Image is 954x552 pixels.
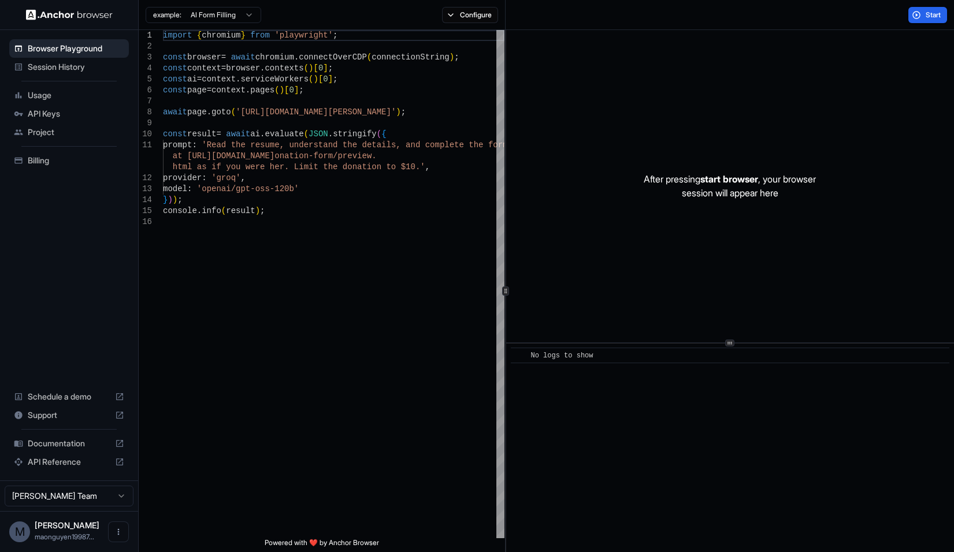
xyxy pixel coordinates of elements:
span: ) [450,53,454,62]
span: context [187,64,221,73]
span: ) [309,64,313,73]
div: Session History [9,58,129,76]
span: } [240,31,245,40]
span: ) [168,195,172,204]
div: Support [9,406,129,424]
span: Browser Playground [28,43,124,54]
span: . [236,74,240,84]
span: [ [318,74,323,84]
span: [ [313,64,318,73]
span: Session History [28,61,124,73]
span: maonguyen199873@gmail.com [35,532,94,541]
span: . [260,64,265,73]
span: const [163,74,187,84]
div: Billing [9,151,129,170]
span: ; [454,53,459,62]
div: 5 [139,74,152,85]
span: example: [153,10,181,20]
span: page [187,107,207,117]
div: 6 [139,85,152,96]
div: API Keys [9,105,129,123]
span: JSON [309,129,328,139]
div: 2 [139,41,152,52]
span: ( [221,206,226,215]
div: M [9,521,30,542]
span: : [187,184,192,193]
span: ) [396,107,400,117]
span: 'openai/gpt-oss-120b' [197,184,299,193]
span: await [226,129,250,139]
span: page [187,85,207,95]
div: 1 [139,30,152,41]
div: 8 [139,107,152,118]
div: 4 [139,63,152,74]
div: 16 [139,217,152,227]
span: } [163,195,168,204]
span: ) [255,206,260,215]
span: ( [377,129,381,139]
span: . [328,129,333,139]
div: 14 [139,195,152,206]
span: prompt [163,140,192,150]
span: context [211,85,246,95]
span: { [197,31,202,40]
span: 0 [323,74,328,84]
span: No logs to show [530,352,593,360]
span: 0 [318,64,323,73]
span: model [163,184,187,193]
span: : [202,173,206,182]
span: connectionString [372,53,449,62]
span: info [202,206,221,215]
span: Schedule a demo [28,391,110,402]
span: . [260,129,265,139]
span: ; [333,74,337,84]
span: ai [250,129,260,139]
span: ] [323,64,328,73]
span: ; [299,85,303,95]
span: stringify [333,129,377,139]
span: . [197,206,202,215]
div: Project [9,123,129,141]
span: Documentation [28,438,110,449]
span: context [202,74,236,84]
span: ai [187,74,197,84]
span: '[URL][DOMAIN_NAME][PERSON_NAME]' [236,107,396,117]
span: [ [284,85,289,95]
span: API Keys [28,108,124,120]
span: at [URL][DOMAIN_NAME] [173,151,274,161]
span: , [425,162,430,171]
img: Anchor Logo [26,9,113,20]
span: Mão Bùi [35,520,99,530]
span: Powered with ❤️ by Anchor Browser [265,538,379,552]
div: API Reference [9,453,129,471]
span: result [187,129,216,139]
span: 'groq' [211,173,240,182]
span: : [192,140,196,150]
span: const [163,53,187,62]
span: html as if you were her. Limit the donation to $10 [173,162,415,171]
span: .' [415,162,425,171]
span: ; [328,64,333,73]
span: result [226,206,255,215]
span: lete the form [444,140,507,150]
div: 7 [139,96,152,107]
span: , [240,173,245,182]
span: . [294,53,299,62]
span: Project [28,126,124,138]
span: ) [173,195,177,204]
span: ) [313,74,318,84]
div: 11 [139,140,152,151]
span: ( [309,74,313,84]
span: ; [260,206,265,215]
span: 'playwright' [274,31,333,40]
span: ; [401,107,406,117]
div: Usage [9,86,129,105]
span: connectOverCDP [299,53,367,62]
span: const [163,64,187,73]
span: contexts [265,64,303,73]
span: ( [367,53,372,62]
span: import [163,31,192,40]
span: . [246,85,250,95]
span: 0 [289,85,294,95]
span: ; [177,195,182,204]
